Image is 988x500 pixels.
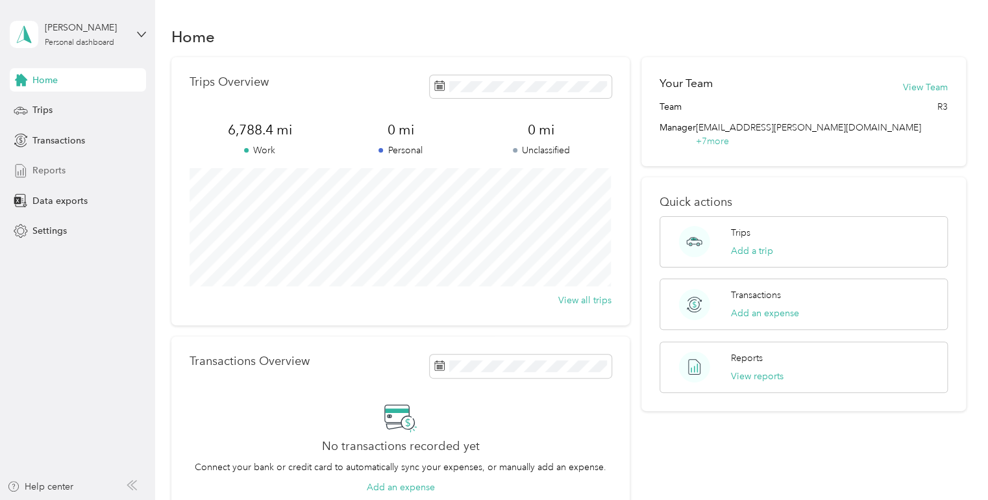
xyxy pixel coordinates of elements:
[366,481,434,494] button: Add an expense
[660,75,713,92] h2: Your Team
[730,244,772,258] button: Add a trip
[660,100,682,114] span: Team
[730,306,798,320] button: Add an expense
[32,194,88,208] span: Data exports
[730,226,750,240] p: Trips
[32,103,53,117] span: Trips
[190,121,330,139] span: 6,788.4 mi
[32,134,85,147] span: Transactions
[190,144,330,157] p: Work
[471,121,611,139] span: 0 mi
[45,21,126,34] div: [PERSON_NAME]
[330,121,471,139] span: 0 mi
[32,164,66,177] span: Reports
[190,75,269,89] p: Trips Overview
[730,369,783,383] button: View reports
[558,294,611,307] button: View all trips
[195,460,606,474] p: Connect your bank or credit card to automatically sync your expenses, or manually add an expense.
[915,427,988,500] iframe: Everlance-gr Chat Button Frame
[903,81,948,94] button: View Team
[32,224,67,238] span: Settings
[660,195,948,209] p: Quick actions
[45,39,114,47] div: Personal dashboard
[660,121,696,148] span: Manager
[171,30,215,44] h1: Home
[330,144,471,157] p: Personal
[7,480,73,494] button: Help center
[730,288,780,302] p: Transactions
[32,73,58,87] span: Home
[321,440,479,453] h2: No transactions recorded yet
[471,144,611,157] p: Unclassified
[190,355,310,368] p: Transactions Overview
[937,100,948,114] span: R3
[696,136,729,147] span: + 7 more
[730,351,762,365] p: Reports
[696,122,921,133] span: [EMAIL_ADDRESS][PERSON_NAME][DOMAIN_NAME]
